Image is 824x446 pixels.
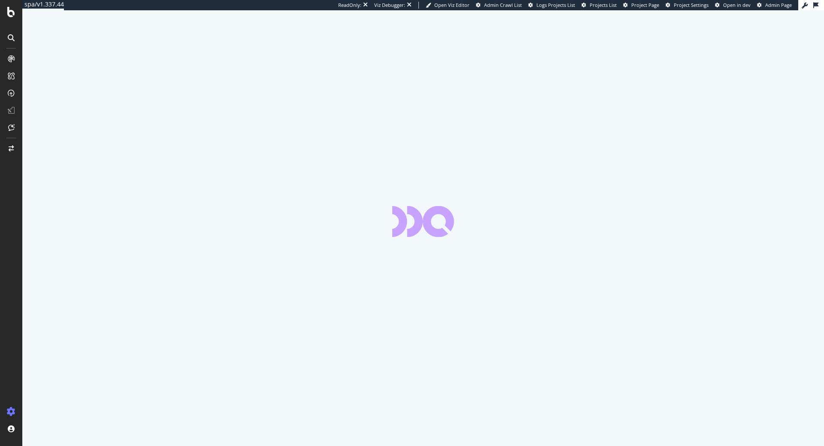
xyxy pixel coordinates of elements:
[631,2,659,8] span: Project Page
[582,2,617,9] a: Projects List
[476,2,522,9] a: Admin Crawl List
[426,2,470,9] a: Open Viz Editor
[374,2,405,9] div: Viz Debugger:
[484,2,522,8] span: Admin Crawl List
[338,2,361,9] div: ReadOnly:
[666,2,709,9] a: Project Settings
[434,2,470,8] span: Open Viz Editor
[590,2,617,8] span: Projects List
[392,206,454,237] div: animation
[623,2,659,9] a: Project Page
[757,2,792,9] a: Admin Page
[528,2,575,9] a: Logs Projects List
[765,2,792,8] span: Admin Page
[715,2,751,9] a: Open in dev
[674,2,709,8] span: Project Settings
[536,2,575,8] span: Logs Projects List
[723,2,751,8] span: Open in dev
